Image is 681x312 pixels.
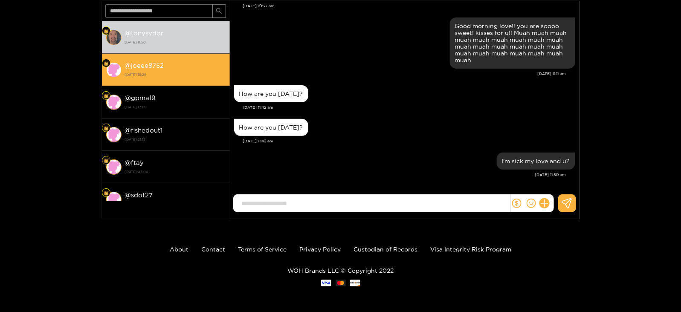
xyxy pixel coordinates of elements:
strong: [DATE] 09:30 [125,200,226,208]
div: [DATE] 10:37 am [243,3,575,9]
img: conversation [106,30,122,45]
strong: @ fishedout1 [125,127,163,134]
div: I'm sick my love and u? [502,158,570,165]
img: conversation [106,62,122,78]
a: Visa Integrity Risk Program [430,246,511,252]
div: [DATE] 11:11 am [234,71,566,77]
strong: @ tonysydor [125,29,164,37]
a: Custodian of Records [354,246,417,252]
div: [DATE] 11:42 am [243,138,575,144]
a: Contact [201,246,225,252]
span: smile [527,199,536,208]
div: Aug. 27, 11:42 am [234,85,308,102]
span: search [216,8,222,15]
strong: [DATE] 03:00 [125,168,226,176]
strong: @ ftay [125,159,144,166]
img: conversation [106,192,122,207]
strong: [DATE] 15:28 [125,71,226,78]
strong: [DATE] 17:13 [125,103,226,111]
strong: [DATE] 11:50 [125,38,226,46]
img: Fan Level [104,93,109,98]
div: How are you [DATE]? [239,124,303,131]
strong: [DATE] 21:13 [125,136,226,143]
img: Fan Level [104,191,109,196]
div: [DATE] 11:50 am [234,172,566,178]
a: About [170,246,188,252]
img: Fan Level [104,158,109,163]
div: Good morning love!! you are soooo sweet! kisses for u!! Muah muah muah muah muah muah muah muah m... [455,23,570,64]
img: conversation [106,159,122,175]
a: Terms of Service [238,246,287,252]
span: dollar [512,199,522,208]
button: dollar [510,197,523,210]
strong: @ joeee8752 [125,62,164,69]
strong: @ sdot27 [125,191,153,199]
a: Privacy Policy [299,246,341,252]
div: Aug. 27, 11:50 am [497,153,575,170]
img: Fan Level [104,126,109,131]
img: Fan Level [104,29,109,34]
img: conversation [106,95,122,110]
img: Fan Level [104,61,109,66]
button: search [212,4,226,18]
strong: @ gpma19 [125,94,156,101]
div: Aug. 27, 11:11 am [450,17,575,69]
div: Aug. 27, 11:42 am [234,119,308,136]
div: [DATE] 11:42 am [243,104,575,110]
div: How are you [DATE]? [239,90,303,97]
img: conversation [106,127,122,142]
